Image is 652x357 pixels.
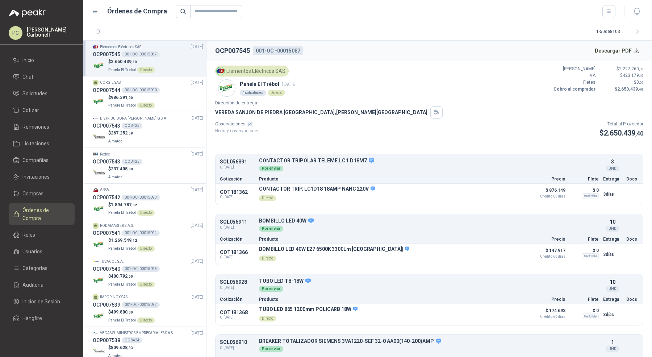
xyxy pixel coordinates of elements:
[552,66,595,72] p: [PERSON_NAME]
[215,100,643,107] p: Dirección de entrega
[100,330,173,336] p: VEGAS SUMINISTROS EMPRESARIALES S A S
[552,86,595,93] p: Cobro al comprador
[220,237,255,241] p: Cotización
[93,310,105,323] img: Company Logo
[529,315,565,319] span: Crédito 60 días
[259,297,525,302] p: Producto
[220,345,255,351] span: C: [DATE]
[639,74,643,78] span: ,40
[93,222,203,252] a: RODAMASTER S.A.S.[DATE] OCP007541001-OC -00015094Company Logo$1.269.549,12Panela El TrébolDirecto
[122,337,142,343] div: OC 8424
[22,156,49,164] span: Compañías
[259,177,525,181] p: Producto
[22,248,42,256] span: Usuarios
[529,237,565,241] p: Precio
[619,66,643,71] span: 2.227.260
[220,165,255,170] span: C: [DATE]
[111,59,137,64] span: 2.650.439
[9,9,46,17] img: Logo peakr
[220,177,255,181] p: Cotización
[240,90,266,96] div: 4 solicitudes
[93,187,203,216] a: Company LogoARSA[DATE] OCP007542001-OC -00015093Company Logo$1.894.787,02Panela El TrébolDirecto
[9,245,75,258] a: Usuarios
[220,159,255,165] p: SOL056891
[603,237,622,241] p: Entrega
[128,346,133,350] span: ,33
[108,68,136,72] span: Panela El Trébol
[93,95,105,108] img: Company Logo
[626,237,639,241] p: Docs
[93,59,105,72] img: Company Logo
[108,202,155,208] p: $
[93,79,203,109] a: CORGIL SAS[DATE] OCP007544001-OC -00015090Company Logo$986.391,00Panela El TrébolDirecto
[191,187,203,194] span: [DATE]
[107,6,167,16] h1: Órdenes de Compra
[9,170,75,184] a: Invitaciones
[111,238,137,243] span: 1.269.549
[253,46,303,55] div: 001-OC -00015087
[122,302,160,308] div: 001-OC -00015097
[635,130,643,137] span: ,40
[22,140,49,148] span: Licitaciones
[93,203,105,215] img: Company Logo
[9,261,75,275] a: Categorías
[108,139,122,143] span: Almatec
[122,87,160,93] div: 001-OC -00015090
[128,310,133,314] span: ,00
[220,340,255,345] p: SOL056910
[582,253,599,259] div: Incluido
[122,230,160,236] div: 001-OC -00015094
[93,330,99,336] img: Company Logo
[570,246,599,255] p: $ 0
[108,211,136,215] span: Panela El Trébol
[529,186,565,198] p: $ 876.149
[240,80,297,88] p: Panela El Trébol
[599,121,643,128] p: Total al Proveedor
[623,73,643,78] span: 423.179
[220,279,255,285] p: SOL056928
[570,297,599,302] p: Flete
[603,177,622,181] p: Entrega
[108,246,136,250] span: Panela El Trébol
[9,120,75,134] a: Remisiones
[259,218,599,224] p: BOMBILLO LED 40W
[215,121,260,128] p: Observaciones
[191,79,203,86] span: [DATE]
[552,72,595,79] p: IVA
[600,86,643,93] p: $
[259,256,276,261] div: Directo
[259,278,599,285] p: TUBO LED T8-18W
[191,151,203,158] span: [DATE]
[100,187,109,193] p: ARSA
[591,43,644,58] button: Descargar PDF
[111,166,133,171] span: 237.405
[108,237,155,244] p: $
[570,177,599,181] p: Flete
[600,72,643,79] p: $
[9,26,22,40] div: PC
[93,294,203,324] a: IMPORINOX SAS[DATE] OCP007539001-OC -00015097Company Logo$499.800,00Panela El TrébolDirecto
[215,128,260,134] p: No hay observaciones
[93,301,120,309] h3: OCP007539
[611,338,614,346] p: 1
[22,73,33,81] span: Chat
[9,228,75,242] a: Roles
[93,44,99,50] img: Company Logo
[93,86,120,94] h3: OCP007544
[604,129,643,137] span: 2.650.439
[529,195,565,198] span: Crédito 60 días
[9,295,75,308] a: Inicios de Sesión
[108,344,133,351] p: $
[529,177,565,181] p: Precio
[111,95,133,100] span: 986.391
[131,203,137,207] span: ,02
[529,306,565,319] p: $ 174.692
[100,151,110,157] p: Redox
[93,116,99,121] img: Company Logo
[22,190,43,198] span: Compras
[131,60,137,64] span: ,40
[220,255,255,260] span: C: [DATE]
[100,294,128,300] p: IMPORINOX SAS
[570,237,599,241] p: Flete
[93,194,120,202] h3: OCP007542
